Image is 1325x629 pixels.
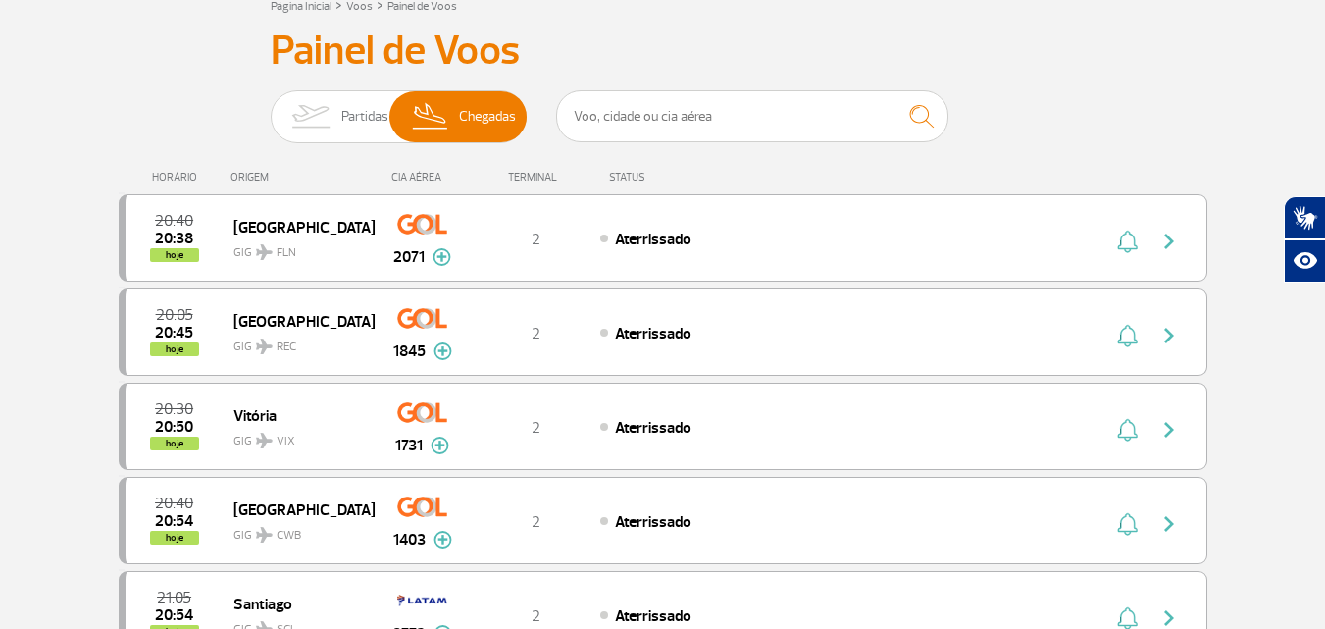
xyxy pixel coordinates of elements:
[155,497,193,510] span: 2025-09-28 20:40:00
[125,171,231,183] div: HORÁRIO
[280,91,341,142] img: slider-embarque
[402,91,460,142] img: slider-desembarque
[155,214,193,228] span: 2025-09-28 20:40:00
[233,234,359,262] span: GIG
[395,434,423,457] span: 1731
[277,433,295,450] span: VIX
[1284,196,1325,283] div: Plugin de acessibilidade da Hand Talk.
[431,437,449,454] img: mais-info-painel-voo.svg
[1157,418,1181,442] img: seta-direita-painel-voo.svg
[374,171,472,183] div: CIA AÉREA
[150,437,199,450] span: hoje
[615,606,691,626] span: Aterrissado
[615,230,691,249] span: Aterrissado
[532,324,540,343] span: 2
[532,230,540,249] span: 2
[256,244,273,260] img: destiny_airplane.svg
[532,606,540,626] span: 2
[393,528,426,551] span: 1403
[256,339,273,354] img: destiny_airplane.svg
[150,248,199,262] span: hoje
[150,531,199,545] span: hoje
[393,340,426,363] span: 1845
[256,433,273,448] img: destiny_airplane.svg
[615,324,691,343] span: Aterrissado
[1157,324,1181,347] img: seta-direita-painel-voo.svg
[277,244,296,262] span: FLN
[233,328,359,356] span: GIG
[1117,230,1138,253] img: sino-painel-voo.svg
[1157,512,1181,536] img: seta-direita-painel-voo.svg
[233,308,359,334] span: [GEOGRAPHIC_DATA]
[233,402,359,428] span: Vitória
[155,402,193,416] span: 2025-09-28 20:30:00
[233,422,359,450] span: GIG
[532,418,540,438] span: 2
[233,497,359,522] span: [GEOGRAPHIC_DATA]
[156,308,193,322] span: 2025-09-28 20:05:00
[433,531,452,549] img: mais-info-painel-voo.svg
[393,245,425,269] span: 2071
[155,420,193,434] span: 2025-09-28 20:50:14
[433,342,452,360] img: mais-info-painel-voo.svg
[556,90,948,142] input: Voo, cidade ou cia aérea
[277,339,296,356] span: REC
[155,608,193,622] span: 2025-09-28 20:54:52
[233,516,359,545] span: GIG
[1157,230,1181,253] img: seta-direita-painel-voo.svg
[155,514,193,528] span: 2025-09-28 20:54:44
[256,527,273,543] img: destiny_airplane.svg
[599,171,759,183] div: STATUS
[341,91,388,142] span: Partidas
[277,527,301,545] span: CWB
[1117,324,1138,347] img: sino-painel-voo.svg
[433,248,451,266] img: mais-info-painel-voo.svg
[615,418,691,438] span: Aterrissado
[233,214,359,239] span: [GEOGRAPHIC_DATA]
[1117,512,1138,536] img: sino-painel-voo.svg
[472,171,599,183] div: TERMINAL
[155,326,193,340] span: 2025-09-28 20:45:00
[230,171,374,183] div: ORIGEM
[1284,196,1325,239] button: Abrir tradutor de língua de sinais.
[150,342,199,356] span: hoje
[615,512,691,532] span: Aterrissado
[532,512,540,532] span: 2
[1284,239,1325,283] button: Abrir recursos assistivos.
[459,91,516,142] span: Chegadas
[1117,418,1138,442] img: sino-painel-voo.svg
[157,591,191,604] span: 2025-09-28 21:05:00
[233,591,359,616] span: Santiago
[155,232,193,245] span: 2025-09-28 20:38:20
[271,26,1055,76] h3: Painel de Voos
